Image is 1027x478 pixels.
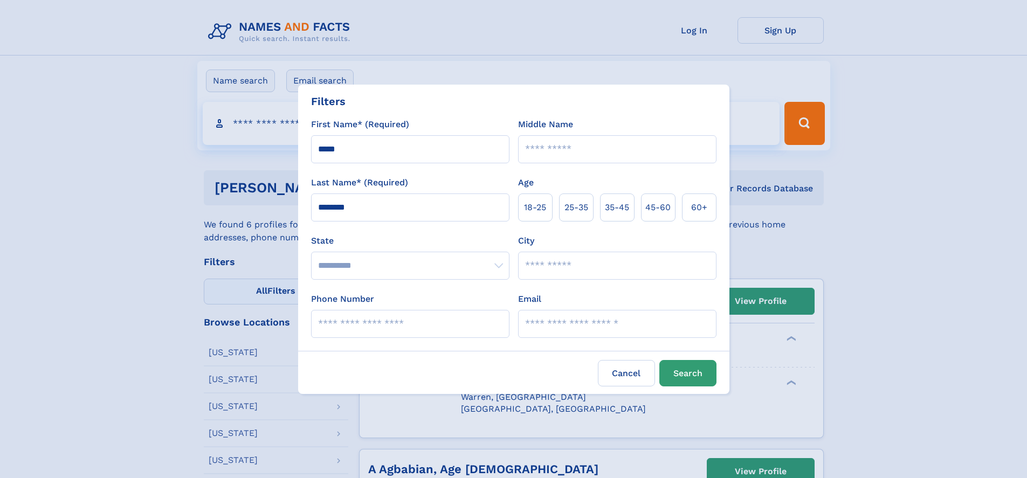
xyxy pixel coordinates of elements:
[311,118,409,131] label: First Name* (Required)
[598,360,655,386] label: Cancel
[518,234,534,247] label: City
[518,118,573,131] label: Middle Name
[311,234,509,247] label: State
[564,201,588,214] span: 25‑35
[659,360,716,386] button: Search
[691,201,707,214] span: 60+
[311,93,346,109] div: Filters
[605,201,629,214] span: 35‑45
[518,293,541,306] label: Email
[518,176,534,189] label: Age
[524,201,546,214] span: 18‑25
[311,176,408,189] label: Last Name* (Required)
[645,201,671,214] span: 45‑60
[311,293,374,306] label: Phone Number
